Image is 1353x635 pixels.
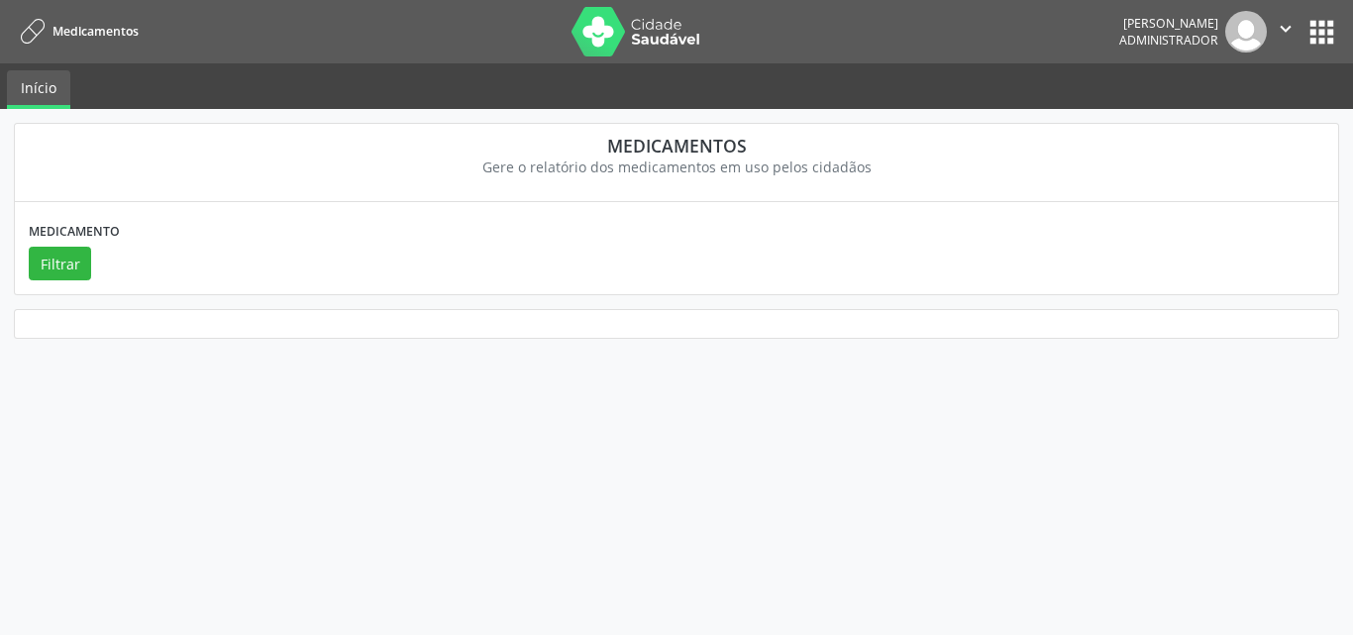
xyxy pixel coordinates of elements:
a: Medicamentos [14,15,139,48]
button: Filtrar [29,247,91,280]
i:  [1275,18,1297,40]
label: Medicamento [29,216,120,247]
button: apps [1304,15,1339,50]
div: [PERSON_NAME] [1119,15,1218,32]
img: img [1225,11,1267,53]
div: Medicamentos [29,135,1324,157]
a: Início [7,70,70,109]
span: Administrador [1119,32,1218,49]
button:  [1267,11,1304,53]
div: Gere o relatório dos medicamentos em uso pelos cidadãos [29,157,1324,177]
span: Medicamentos [52,23,139,40]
